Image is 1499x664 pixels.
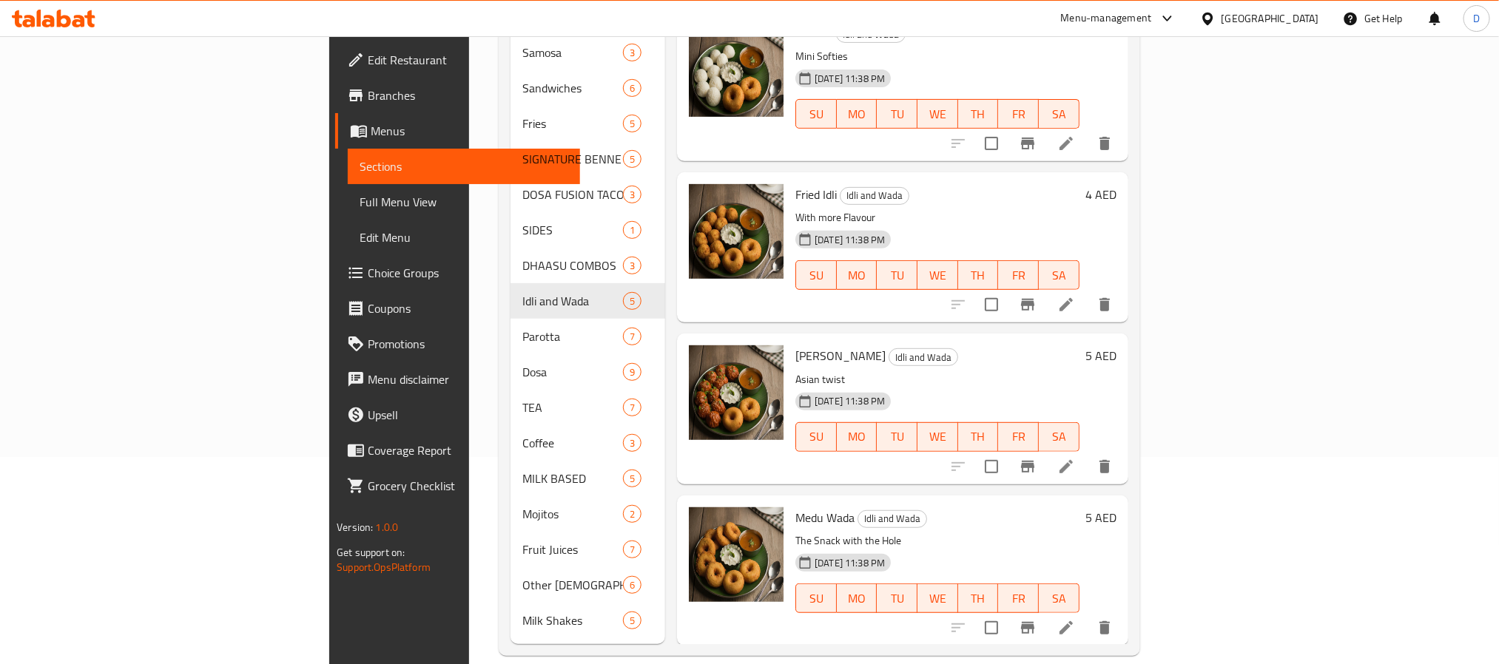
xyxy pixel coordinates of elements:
span: 5 [624,152,641,166]
div: items [623,292,641,310]
div: items [623,79,641,97]
button: FR [998,422,1039,452]
span: MO [843,104,872,125]
span: MILK BASED [522,470,622,487]
button: TH [958,260,999,290]
span: Choice Groups [368,264,567,282]
h6: 4 AED [1085,184,1116,205]
a: Menu disclaimer [335,362,579,397]
div: Dosa9 [511,354,665,390]
div: Fries5 [511,106,665,141]
div: items [623,470,641,487]
span: Full Menu View [360,193,567,211]
div: Idli and Wada [889,348,958,366]
span: Edit Restaurant [368,51,567,69]
span: Coverage Report [368,441,567,459]
span: MO [843,588,872,609]
span: Select to update [976,128,1007,159]
span: Branches [368,87,567,104]
span: FR [1004,104,1033,125]
div: Coffee [522,434,622,452]
span: 3 [624,188,641,202]
a: Edit Restaurant [335,42,579,78]
span: Idli and Wada [841,187,909,204]
span: SU [802,588,831,609]
span: TU [883,265,912,286]
div: items [623,576,641,594]
div: SIDES1 [511,212,665,248]
span: 6 [624,81,641,95]
img: Schezwan Idli [689,345,784,440]
img: Medu Wada [689,507,784,602]
div: items [623,541,641,558]
span: 7 [624,543,641,557]
a: Edit menu item [1057,619,1075,637]
div: items [623,150,641,168]
a: Edit menu item [1057,458,1075,475]
span: 2 [624,507,641,521]
span: SA [1045,426,1074,447]
span: Medu Wada [795,507,855,529]
div: Menu-management [1061,10,1152,27]
span: SA [1045,265,1074,286]
span: TU [883,104,912,125]
span: FR [1004,588,1033,609]
button: Branch-specific-item [1010,610,1045,646]
div: DHAASU COMBOS3 [511,248,665,283]
div: items [623,612,641,629]
a: Grocery Checklist [335,468,579,504]
button: delete [1087,126,1122,161]
span: WE [923,265,952,286]
span: Sections [360,157,567,175]
button: delete [1087,610,1122,646]
h6: 3 AED [1085,22,1116,43]
div: Dosa [522,363,622,381]
button: TU [877,583,917,613]
button: TU [877,99,917,129]
span: 3 [624,46,641,60]
span: Fruit Juices [522,541,622,558]
a: Promotions [335,326,579,362]
span: 9 [624,365,641,379]
span: Other [DEMOGRAPHIC_DATA] Drinks [522,576,622,594]
span: Parotta [522,328,622,345]
span: MO [843,426,872,447]
button: delete [1087,449,1122,484]
span: Version: [337,518,373,537]
div: items [623,328,641,345]
span: [PERSON_NAME] [795,345,886,367]
span: [DATE] 11:38 PM [809,394,891,408]
div: items [623,186,641,203]
span: Fries [522,115,622,132]
button: TU [877,260,917,290]
h6: 5 AED [1085,345,1116,366]
button: SU [795,99,837,129]
span: TH [964,426,993,447]
div: Milk Shakes5 [511,603,665,638]
span: Edit Menu [360,228,567,246]
a: Support.OpsPlatform [337,558,431,577]
div: [GEOGRAPHIC_DATA] [1222,10,1319,27]
div: Other [DEMOGRAPHIC_DATA] Drinks6 [511,567,665,603]
div: TEA [522,399,622,416]
button: TH [958,99,999,129]
span: Menus [371,122,567,140]
button: MO [837,99,877,129]
span: Menu disclaimer [368,370,567,388]
button: WE [917,422,958,452]
span: SA [1045,588,1074,609]
p: Asian twist [795,370,1079,389]
a: Full Menu View [348,184,579,220]
button: Branch-specific-item [1010,126,1045,161]
span: 5 [624,294,641,308]
div: Milk Shakes [522,612,622,629]
button: FR [998,99,1039,129]
span: D [1473,10,1480,27]
a: Coverage Report [335,433,579,468]
button: Branch-specific-item [1010,449,1045,484]
span: Samosa [522,44,622,61]
button: Branch-specific-item [1010,287,1045,322]
a: Edit Menu [348,220,579,255]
